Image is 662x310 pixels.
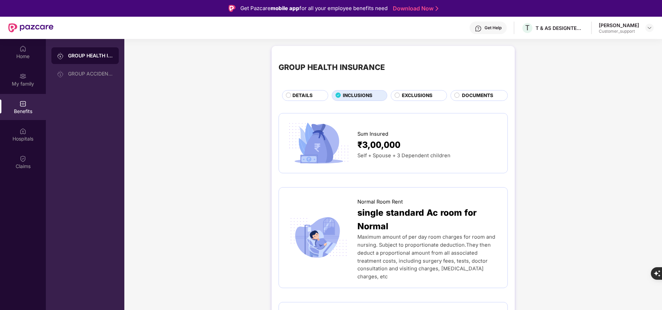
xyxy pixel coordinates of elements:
img: Stroke [436,5,438,12]
img: svg+xml;base64,PHN2ZyB3aWR0aD0iMjAiIGhlaWdodD0iMjAiIHZpZXdCb3g9IjAgMCAyMCAyMCIgZmlsbD0ibm9uZSIgeG... [19,73,26,80]
img: svg+xml;base64,PHN2ZyB3aWR0aD0iMjAiIGhlaWdodD0iMjAiIHZpZXdCb3g9IjAgMCAyMCAyMCIgZmlsbD0ibm9uZSIgeG... [57,71,64,78]
div: T & AS DESIGNTECH SERVICES PRIVATE LIMITED [536,25,584,31]
span: DETAILS [292,92,313,99]
span: Self + Spouse + 3 Dependent children [357,152,450,159]
div: Get Pazcare for all your employee benefits need [240,4,388,13]
div: GROUP HEALTH INSURANCE [279,61,385,73]
img: svg+xml;base64,PHN2ZyBpZD0iSGVscC0zMngzMiIgeG1sbnM9Imh0dHA6Ly93d3cudzMub3JnLzIwMDAvc3ZnIiB3aWR0aD... [475,25,482,32]
img: svg+xml;base64,PHN2ZyBpZD0iQmVuZWZpdHMiIHhtbG5zPSJodHRwOi8vd3d3LnczLm9yZy8yMDAwL3N2ZyIgd2lkdGg9Ij... [19,100,26,107]
div: GROUP HEALTH INSURANCE [68,52,113,59]
img: icon [286,215,351,261]
span: DOCUMENTS [462,92,493,99]
span: single standard Ac room for Normal [357,206,500,233]
img: svg+xml;base64,PHN2ZyBpZD0iSG9zcGl0YWxzIiB4bWxucz0iaHR0cDovL3d3dy53My5vcmcvMjAwMC9zdmciIHdpZHRoPS... [19,128,26,135]
img: svg+xml;base64,PHN2ZyB3aWR0aD0iMjAiIGhlaWdodD0iMjAiIHZpZXdCb3g9IjAgMCAyMCAyMCIgZmlsbD0ibm9uZSIgeG... [57,53,64,59]
img: Logo [229,5,235,12]
img: New Pazcare Logo [8,23,53,32]
a: Download Now [393,5,436,12]
span: ₹3,00,000 [357,138,400,152]
div: Get Help [485,25,502,31]
img: icon [286,120,351,166]
img: svg+xml;base64,PHN2ZyBpZD0iQ2xhaW0iIHhtbG5zPSJodHRwOi8vd3d3LnczLm9yZy8yMDAwL3N2ZyIgd2lkdGg9IjIwIi... [19,155,26,162]
span: INCLUSIONS [343,92,372,99]
img: svg+xml;base64,PHN2ZyBpZD0iRHJvcGRvd24tMzJ4MzIiIHhtbG5zPSJodHRwOi8vd3d3LnczLm9yZy8yMDAwL3N2ZyIgd2... [647,25,652,31]
div: Customer_support [599,29,639,34]
div: GROUP ACCIDENTAL INSURANCE [68,71,113,77]
span: T [525,24,530,32]
span: Maximum amount of per day room charges for room and nursing. Subject to proportionate deduction.T... [357,234,495,280]
img: svg+xml;base64,PHN2ZyBpZD0iSG9tZSIgeG1sbnM9Imh0dHA6Ly93d3cudzMub3JnLzIwMDAvc3ZnIiB3aWR0aD0iMjAiIG... [19,45,26,52]
div: [PERSON_NAME] [599,22,639,29]
span: Sum Insured [357,130,388,138]
strong: mobile app [271,5,299,11]
span: EXCLUSIONS [402,92,432,99]
span: Normal Room Rent [357,198,403,206]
